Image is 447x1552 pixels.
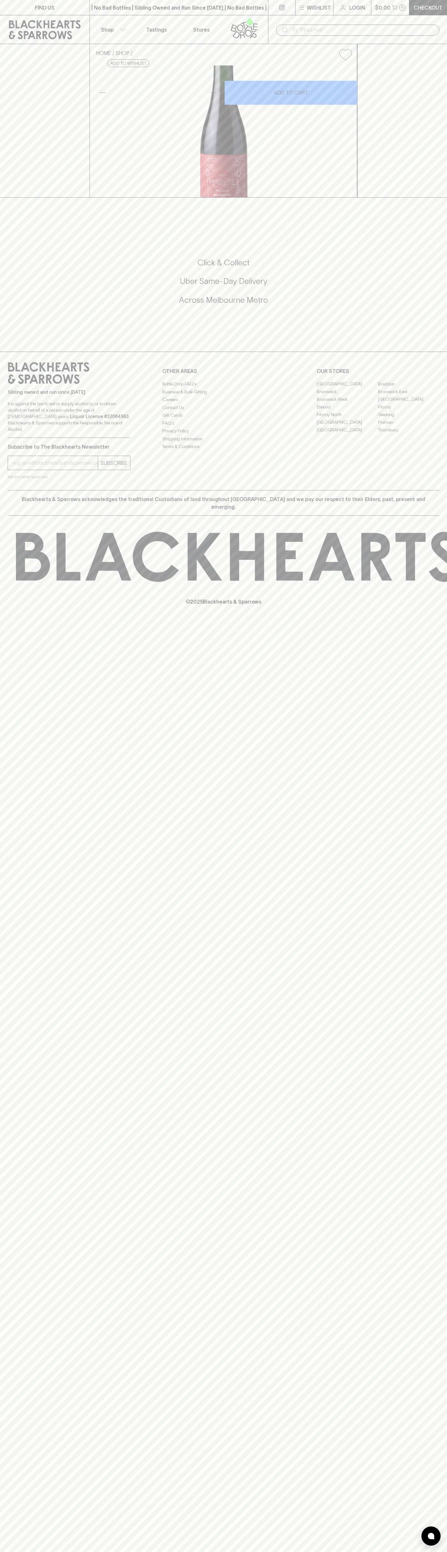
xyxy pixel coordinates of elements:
button: SUBSCRIBE [98,456,130,470]
a: Brunswick [317,388,378,395]
a: Elwood [317,403,378,411]
a: Fitzroy [378,403,439,411]
p: Login [349,4,365,11]
a: Thornbury [378,426,439,434]
button: Add to wishlist [337,47,354,63]
a: Prahran [378,418,439,426]
a: Gift Cards [162,412,285,419]
p: Blackhearts & Sparrows acknowledges the traditional Custodians of land throughout [GEOGRAPHIC_DAT... [12,495,435,511]
a: Privacy Policy [162,427,285,435]
a: Business & Bulk Gifting [162,388,285,396]
a: Geelong [378,411,439,418]
h5: Uber Same-Day Delivery [8,276,439,286]
img: bubble-icon [428,1533,434,1539]
a: [GEOGRAPHIC_DATA] [317,426,378,434]
a: SHOP [116,50,129,56]
a: [GEOGRAPHIC_DATA] [317,380,378,388]
p: Sibling owned and run since [DATE] [8,389,130,395]
p: OUR STORES [317,367,439,375]
a: FAQ's [162,419,285,427]
a: Braddon [378,380,439,388]
a: Tastings [134,15,179,44]
a: Brunswick West [317,395,378,403]
h5: Across Melbourne Metro [8,295,439,305]
p: OTHER AREAS [162,367,285,375]
h5: Click & Collect [8,257,439,268]
a: Fitzroy North [317,411,378,418]
a: Careers [162,396,285,404]
button: Add to wishlist [107,59,149,67]
a: [GEOGRAPHIC_DATA] [317,418,378,426]
div: Call to action block [8,232,439,339]
a: Shipping Information [162,435,285,443]
a: Contact Us [162,404,285,411]
a: [GEOGRAPHIC_DATA] [378,395,439,403]
input: Try "Pinot noir" [291,25,434,35]
p: $0.00 [375,4,390,11]
p: Subscribe to The Blackhearts Newsletter [8,443,130,451]
strong: Liquor License #32064953 [70,414,129,419]
p: Shop [101,26,114,34]
img: 40753.png [91,65,357,197]
p: Wishlist [307,4,331,11]
p: 0 [401,6,404,9]
p: Checkout [414,4,443,11]
a: Brunswick East [378,388,439,395]
input: e.g. jane@blackheartsandsparrows.com.au [13,458,98,468]
button: Shop [90,15,135,44]
p: We will never spam you [8,474,130,480]
p: SUBSCRIBE [101,459,127,467]
p: Stores [193,26,210,34]
p: ADD TO CART [274,89,308,96]
a: Bottle Drop FAQ's [162,380,285,388]
a: HOME [96,50,111,56]
a: Terms & Conditions [162,443,285,451]
p: Tastings [146,26,167,34]
p: It is against the law to sell or supply alcohol to, or to obtain alcohol on behalf of a person un... [8,400,130,432]
a: Stores [179,15,224,44]
p: FIND US [35,4,55,11]
button: ADD TO CART [225,81,357,105]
